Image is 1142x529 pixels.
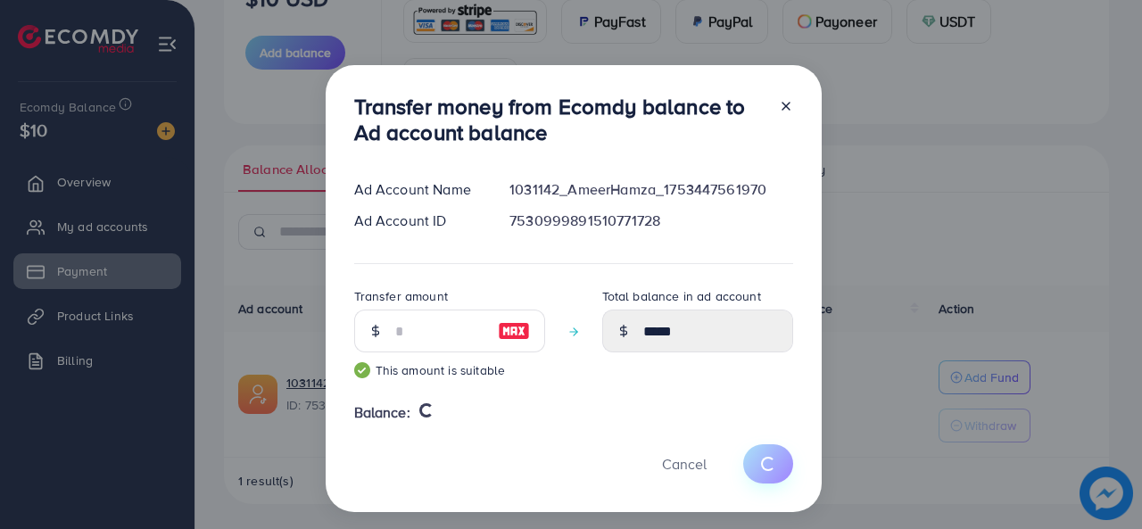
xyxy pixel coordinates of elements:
[354,287,448,305] label: Transfer amount
[340,179,496,200] div: Ad Account Name
[354,402,410,423] span: Balance:
[354,94,765,145] h3: Transfer money from Ecomdy balance to Ad account balance
[354,361,545,379] small: This amount is suitable
[498,320,530,342] img: image
[602,287,761,305] label: Total balance in ad account
[495,179,807,200] div: 1031142_AmeerHamza_1753447561970
[662,454,707,474] span: Cancel
[354,362,370,378] img: guide
[340,211,496,231] div: Ad Account ID
[640,444,729,483] button: Cancel
[495,211,807,231] div: 7530999891510771728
